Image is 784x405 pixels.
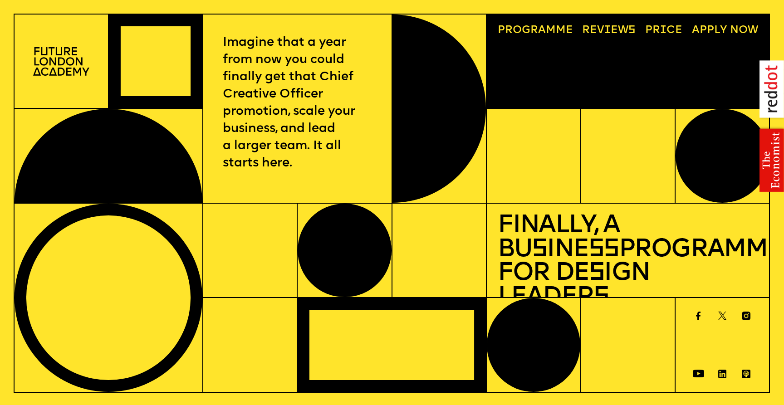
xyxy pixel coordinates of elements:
[223,34,372,172] p: Imagine that a year from now you could finally get that Chief Creative Officer promotion, scale y...
[593,285,608,310] span: s
[532,238,547,263] span: s
[538,25,546,36] span: a
[577,20,641,42] a: Reviews
[492,20,578,42] a: Programme
[640,20,688,42] a: Price
[686,20,764,42] a: Apply now
[589,261,604,286] span: s
[692,25,700,36] span: A
[588,238,618,263] span: ss
[498,215,758,310] h1: Finally, a Bu ine Programme for De ign Leader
